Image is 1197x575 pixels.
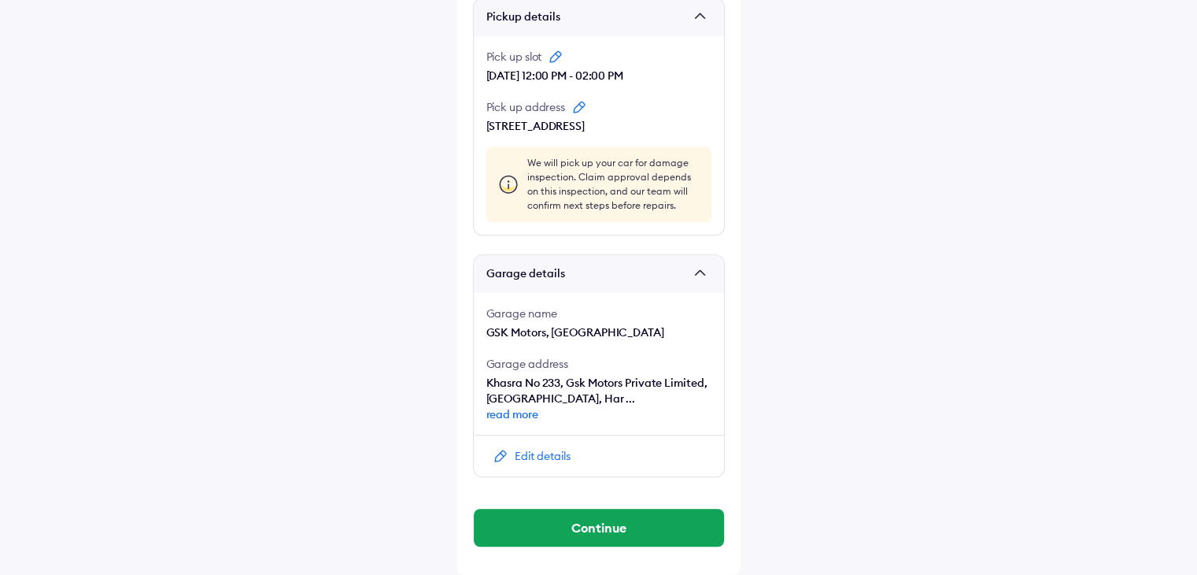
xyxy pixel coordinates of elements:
[486,406,711,422] span: read more
[486,356,711,372] div: Garage address
[486,49,542,65] div: Pick up slot
[486,68,711,83] div: [DATE] 12:00 PM - 02:00 PM
[486,266,688,282] span: Garage details
[496,172,521,197] img: info_icon_slot
[474,509,724,547] button: Continue
[486,325,711,340] div: GSK Motors, [GEOGRAPHIC_DATA]
[486,118,711,134] div: [STREET_ADDRESS]
[527,156,702,213] div: We will pick up your car for damage inspection. Claim approval depends on this inspection, and ou...
[486,306,711,321] div: Garage name
[486,9,688,25] span: Pickup details
[486,376,711,422] span: Khasra No 233, Gsk Motors Private Limited, [GEOGRAPHIC_DATA], Har ...
[486,99,566,115] div: Pick up address
[515,448,571,464] div: Edit details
